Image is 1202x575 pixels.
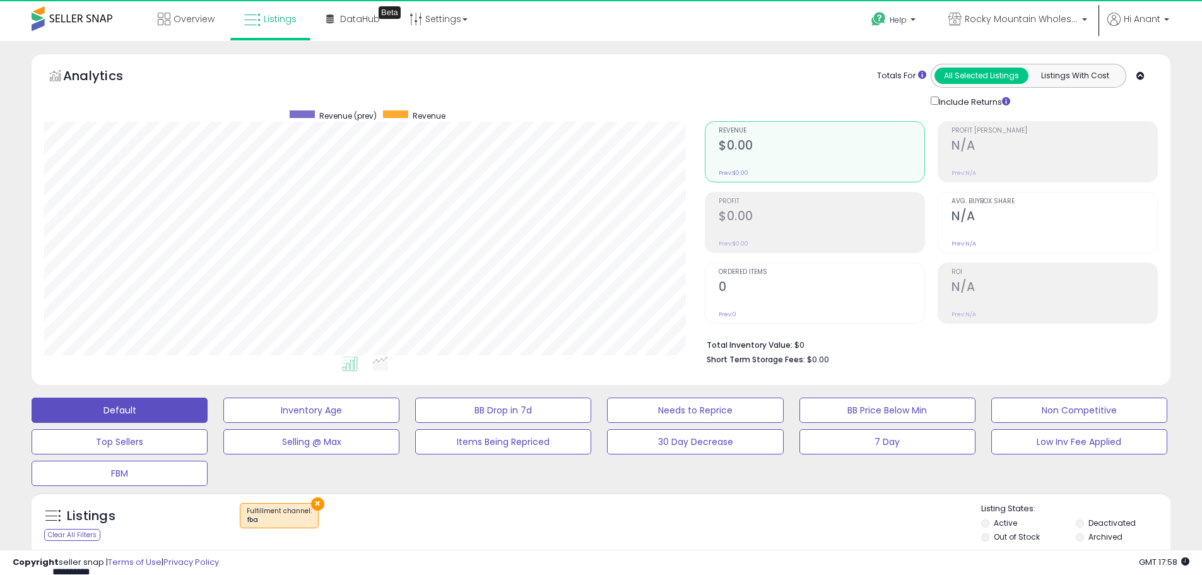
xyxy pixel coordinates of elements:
a: Help [861,2,928,41]
label: Archived [1088,531,1122,542]
span: 2025-09-9 17:58 GMT [1139,556,1189,568]
h2: $0.00 [719,209,924,226]
button: × [311,497,324,511]
h2: N/A [952,280,1157,297]
span: ROI [952,269,1157,276]
button: Listings With Cost [1028,68,1122,84]
small: Prev: N/A [952,169,976,177]
div: fba [247,516,312,525]
label: Out of Stock [994,531,1040,542]
div: Totals For [877,70,926,82]
span: Overview [174,13,215,25]
h2: 0 [719,280,924,297]
a: Privacy Policy [163,556,219,568]
strong: Copyright [13,556,59,568]
span: Revenue (prev) [319,110,377,121]
h5: Analytics [63,67,148,88]
button: Default [32,398,208,423]
div: seller snap | | [13,557,219,569]
button: Inventory Age [223,398,399,423]
label: Active [994,518,1017,528]
span: DataHub [340,13,380,25]
button: 30 Day Decrease [607,429,783,454]
button: 7 Day [799,429,975,454]
a: Terms of Use [108,556,162,568]
span: $0.00 [807,353,829,365]
div: Clear All Filters [44,529,100,541]
div: Include Returns [921,94,1025,109]
button: Items Being Repriced [415,429,591,454]
span: Rocky Mountain Wholesale [965,13,1078,25]
label: Deactivated [1088,518,1136,528]
h2: N/A [952,209,1157,226]
span: Hi Anant [1124,13,1160,25]
div: Tooltip anchor [379,6,401,19]
span: Fulfillment channel : [247,506,312,525]
span: Help [890,15,907,25]
h2: $0.00 [719,138,924,155]
span: Revenue [413,110,445,121]
p: Listing States: [981,503,1170,515]
button: BB Price Below Min [799,398,975,423]
b: Short Term Storage Fees: [707,354,805,365]
a: Hi Anant [1107,13,1169,41]
span: Listings [264,13,297,25]
small: Prev: 0 [719,311,736,318]
span: Profit [719,198,924,205]
h5: Listings [67,507,115,525]
small: Prev: N/A [952,311,976,318]
li: $0 [707,336,1148,352]
span: Profit [PERSON_NAME] [952,127,1157,134]
button: Non Competitive [991,398,1167,423]
small: Prev: N/A [952,240,976,247]
button: Selling @ Max [223,429,399,454]
b: Total Inventory Value: [707,340,792,350]
small: Prev: $0.00 [719,240,748,247]
i: Get Help [871,11,887,27]
button: BB Drop in 7d [415,398,591,423]
button: Top Sellers [32,429,208,454]
span: Revenue [719,127,924,134]
button: All Selected Listings [934,68,1028,84]
h2: N/A [952,138,1157,155]
button: FBM [32,461,208,486]
span: Ordered Items [719,269,924,276]
button: Low Inv Fee Applied [991,429,1167,454]
span: Avg. Buybox Share [952,198,1157,205]
button: Needs to Reprice [607,398,783,423]
small: Prev: $0.00 [719,169,748,177]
